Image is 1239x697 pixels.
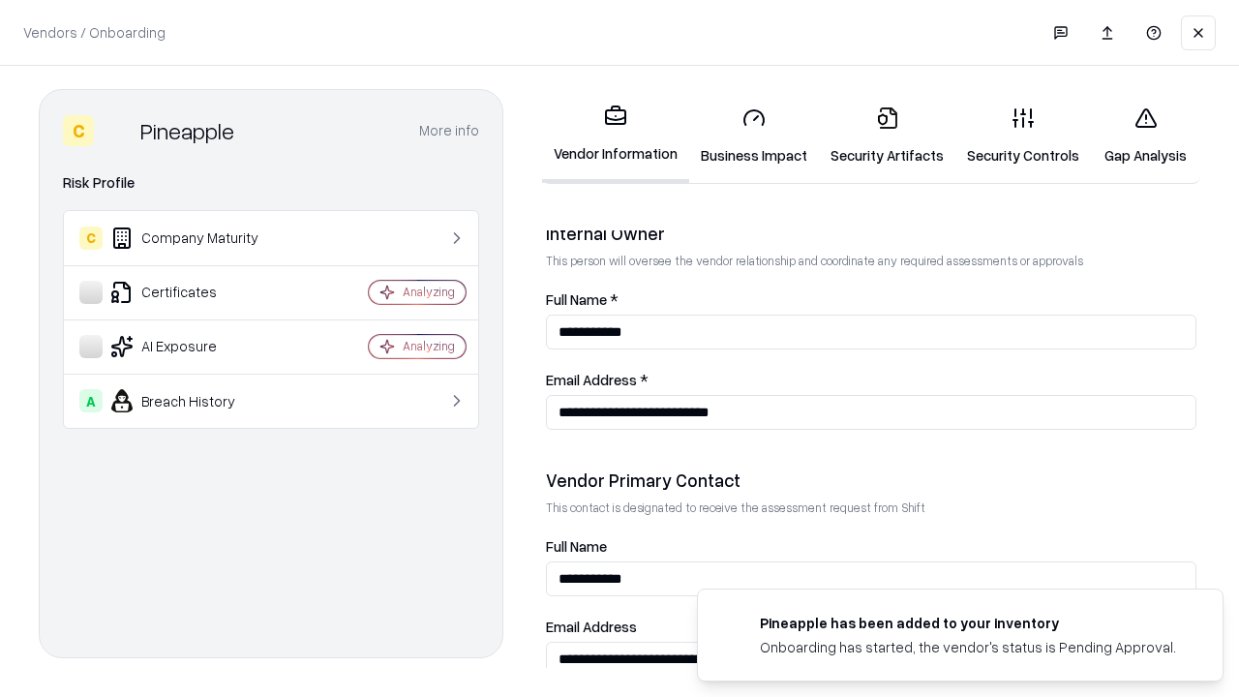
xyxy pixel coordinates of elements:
a: Gap Analysis [1091,91,1200,181]
img: pineappleenergy.com [721,613,744,636]
div: Pineapple has been added to your inventory [760,613,1176,633]
label: Full Name * [546,292,1196,307]
div: Analyzing [403,284,455,300]
label: Full Name [546,539,1196,554]
div: A [79,389,103,412]
button: More info [419,113,479,148]
p: This person will oversee the vendor relationship and coordinate any required assessments or appro... [546,253,1196,269]
div: Onboarding has started, the vendor's status is Pending Approval. [760,637,1176,657]
a: Business Impact [689,91,819,181]
img: Pineapple [102,115,133,146]
a: Vendor Information [542,89,689,183]
a: Security Controls [955,91,1091,181]
div: Risk Profile [63,171,479,195]
div: Pineapple [140,115,234,146]
a: Security Artifacts [819,91,955,181]
p: This contact is designated to receive the assessment request from Shift [546,500,1196,516]
div: Breach History [79,389,311,412]
label: Email Address [546,620,1196,634]
div: C [63,115,94,146]
div: Vendor Primary Contact [546,469,1196,492]
div: Certificates [79,281,311,304]
div: C [79,227,103,250]
div: Internal Owner [546,222,1196,245]
p: Vendors / Onboarding [23,22,166,43]
div: Company Maturity [79,227,311,250]
label: Email Address * [546,373,1196,387]
div: AI Exposure [79,335,311,358]
div: Analyzing [403,338,455,354]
